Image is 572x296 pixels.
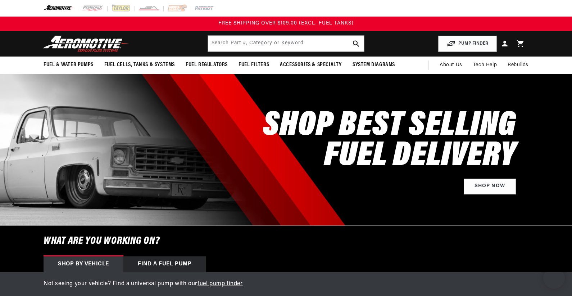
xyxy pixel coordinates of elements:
[347,57,400,73] summary: System Diagrams
[353,61,395,69] span: System Diagrams
[468,57,502,74] summary: Tech Help
[263,111,516,171] h2: SHOP BEST SELLING FUEL DELIVERY
[44,279,528,289] p: Not seeing your vehicle? Find a universal pump with our
[440,62,462,68] span: About Us
[280,61,342,69] span: Accessories & Specialty
[502,57,534,74] summary: Rebuilds
[233,57,274,73] summary: Fuel Filters
[44,61,94,69] span: Fuel & Water Pumps
[123,256,206,272] div: Find a Fuel Pump
[208,36,364,51] input: Search by Part Number, Category or Keyword
[218,21,354,26] span: FREE SHIPPING OVER $109.00 (EXCL. FUEL TANKS)
[473,61,497,69] span: Tech Help
[41,35,131,52] img: Aeromotive
[44,256,123,272] div: Shop by vehicle
[438,36,497,52] button: PUMP FINDER
[274,57,347,73] summary: Accessories & Specialty
[508,61,528,69] span: Rebuilds
[104,61,175,69] span: Fuel Cells, Tanks & Systems
[180,57,233,73] summary: Fuel Regulators
[239,61,269,69] span: Fuel Filters
[434,57,468,74] a: About Us
[38,57,99,73] summary: Fuel & Water Pumps
[348,36,364,51] button: search button
[26,226,546,256] h6: What are you working on?
[464,179,516,195] a: Shop Now
[186,61,228,69] span: Fuel Regulators
[99,57,180,73] summary: Fuel Cells, Tanks & Systems
[198,281,243,287] a: fuel pump finder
